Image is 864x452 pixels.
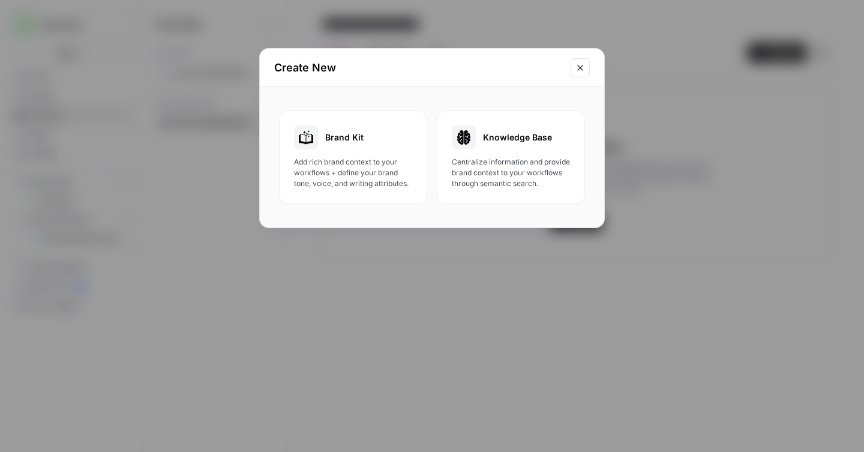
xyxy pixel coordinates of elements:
span: Brand Kit [325,131,364,143]
button: Close modal [571,58,590,77]
span: Add rich brand context to your workflows + define your brand tone, voice, and writing attributes. [294,157,412,189]
button: Brand KitAdd rich brand context to your workflows + define your brand tone, voice, and writing at... [279,110,427,204]
span: Knowledge Base [483,131,552,143]
span: Centralize information and provide brand context to your workflows through semantic search. [452,157,570,189]
button: Knowledge BaseCentralize information and provide brand context to your workflows through semantic... [437,110,585,204]
h2: Create New [274,59,563,76]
